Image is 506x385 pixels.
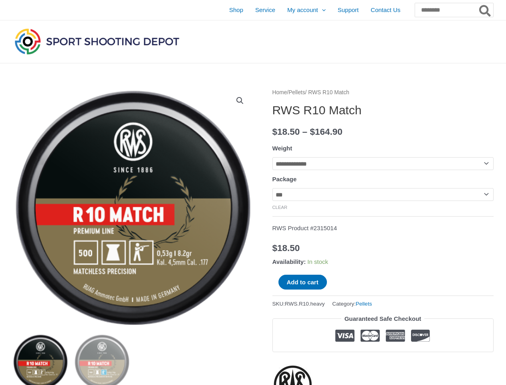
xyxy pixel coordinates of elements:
[272,127,300,137] bdi: 18.50
[272,103,494,118] h1: RWS R10 Match
[272,258,306,265] span: Availability:
[272,89,287,95] a: Home
[233,93,247,108] a: View full-screen image gallery
[272,176,297,182] label: Package
[272,87,494,98] nav: Breadcrumb
[288,89,305,95] a: Pellets
[341,313,425,324] legend: Guaranteed Safe Checkout
[272,223,494,234] p: RWS Product #2315014
[310,127,342,137] bdi: 164.90
[13,87,253,328] img: RWS R10 Match
[272,243,278,253] span: $
[272,243,300,253] bdi: 18.50
[356,301,372,307] a: Pellets
[272,145,292,152] label: Weight
[307,258,328,265] span: In stock
[478,3,493,17] button: Search
[302,127,308,137] span: –
[272,205,288,210] a: Clear options
[332,299,372,309] span: Category:
[272,299,325,309] span: SKU:
[13,26,181,56] img: Sport Shooting Depot
[272,127,278,137] span: $
[278,275,327,290] button: Add to cart
[285,301,325,307] span: RWS.R10.heavy
[310,127,315,137] span: $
